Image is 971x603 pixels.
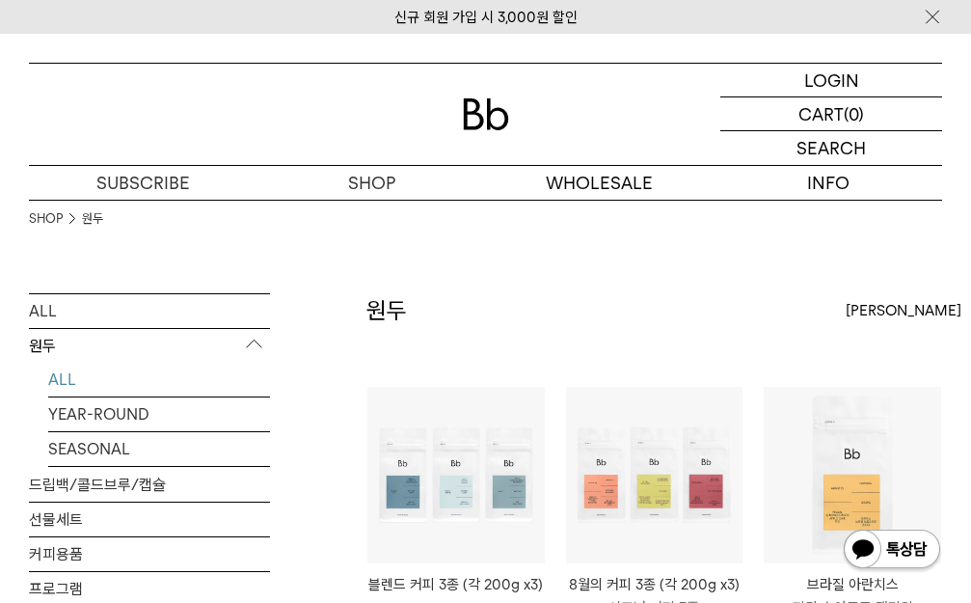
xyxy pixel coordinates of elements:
h2: 원두 [366,294,407,327]
a: SEASONAL [48,432,270,466]
img: 카카오톡 채널 1:1 채팅 버튼 [842,528,942,574]
a: YEAR-ROUND [48,397,270,431]
img: 브라질 아란치스 [764,387,941,564]
a: CART (0) [720,97,942,131]
a: ALL [29,294,270,328]
a: SHOP [257,166,486,200]
p: INFO [714,166,942,200]
p: (0) [844,97,864,130]
a: 신규 회원 가입 시 3,000원 할인 [394,9,578,26]
a: 커피용품 [29,537,270,571]
p: LOGIN [804,64,859,96]
p: 8월의 커피 3종 (각 200g x3) [566,573,743,596]
a: SUBSCRIBE [29,166,257,200]
a: 선물세트 [29,503,270,536]
p: 원두 [29,329,270,364]
p: WHOLESALE [486,166,715,200]
p: SEARCH [796,131,866,165]
p: CART [798,97,844,130]
a: SHOP [29,209,63,229]
a: ALL [48,363,270,397]
p: 브라질 아란치스 [764,573,941,596]
a: 드립백/콜드브루/캡슐 [29,468,270,502]
a: 원두 [82,209,103,229]
img: 로고 [463,98,509,130]
img: 8월의 커피 3종 (각 200g x3) [566,387,743,564]
span: [PERSON_NAME] [846,299,961,322]
a: 블렌드 커피 3종 (각 200g x3) [367,573,545,596]
img: 블렌드 커피 3종 (각 200g x3) [367,387,545,564]
a: LOGIN [720,64,942,97]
